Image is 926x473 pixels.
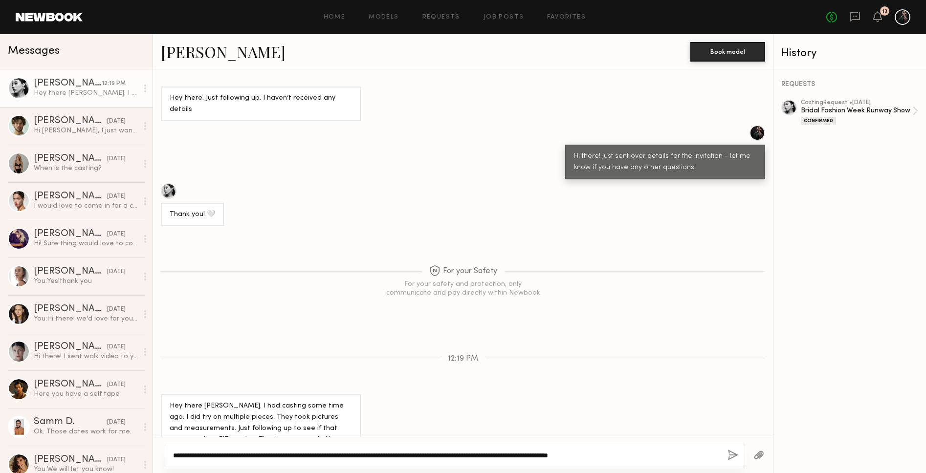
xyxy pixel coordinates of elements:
div: Hi there! just sent over details for the invitation - let me know if you have any other questions! [574,151,756,173]
div: [DATE] [107,455,126,465]
div: Hey there. Just following up. I haven’t received any details [170,93,352,115]
button: Book model [690,42,765,62]
div: [PERSON_NAME] [34,380,107,389]
div: Confirmed [801,117,836,125]
div: [PERSON_NAME] [34,455,107,465]
div: [PERSON_NAME] [34,154,107,164]
div: casting Request • [DATE] [801,100,912,106]
a: Job Posts [484,14,524,21]
div: I would love to come in for a casting! Thank you for messaging :) [34,201,138,211]
div: Thank you! 🤍 [170,209,215,220]
div: Bridal Fashion Week Runway Show [801,106,912,115]
div: REQUESTS [781,81,918,88]
div: 13 [882,9,887,14]
div: When is the casting? [34,164,138,173]
a: Book model [690,47,765,55]
div: [DATE] [107,230,126,239]
div: [DATE] [107,154,126,164]
span: 12:19 PM [448,355,478,363]
div: [PERSON_NAME] [34,304,107,314]
div: Hi! Sure thing would love to come in for casting! [34,239,138,248]
div: [PERSON_NAME] [34,342,107,352]
div: [DATE] [107,192,126,201]
span: For your Safety [429,265,497,278]
a: Models [369,14,398,21]
div: [PERSON_NAME] [34,79,102,88]
div: Hey there [PERSON_NAME]. I had casting some time ago. I did try on multiple pieces. They took pic... [170,401,352,457]
div: [DATE] [107,343,126,352]
a: Home [324,14,346,21]
div: You: Yes!thank you [34,277,138,286]
div: Hi [PERSON_NAME], I just want to ask if i’m gonna do the runway with you! [34,126,138,135]
div: Samm D. [34,417,107,427]
span: Messages [8,45,60,57]
div: Hi there! I sent walk video to your email couple days ago. I hope you had a chance to get it if n... [34,352,138,361]
div: [PERSON_NAME] [34,267,107,277]
a: Requests [422,14,460,21]
div: Ok. Those dates work for me. [34,427,138,436]
a: [PERSON_NAME] [161,41,286,62]
div: [PERSON_NAME] [34,229,107,239]
div: [DATE] [107,267,126,277]
a: Favorites [547,14,586,21]
div: 12:19 PM [102,79,126,88]
div: [PERSON_NAME] [34,192,107,201]
a: castingRequest •[DATE]Bridal Fashion Week Runway ShowConfirmed [801,100,918,125]
div: For your safety and protection, only communicate and pay directly within Newbook [385,280,541,298]
div: [DATE] [107,418,126,427]
div: You: Hi there! we'd love for you to come to our showroom for a casting for our bridal fashion wee... [34,314,138,323]
div: Here you have a self tape [34,389,138,399]
div: [DATE] [107,117,126,126]
div: History [781,48,918,59]
div: [PERSON_NAME] [34,116,107,126]
div: Hey there [PERSON_NAME]. I had casting some time ago. I did try on multiple pieces. They took pic... [34,88,138,98]
div: [DATE] [107,380,126,389]
div: [DATE] [107,305,126,314]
